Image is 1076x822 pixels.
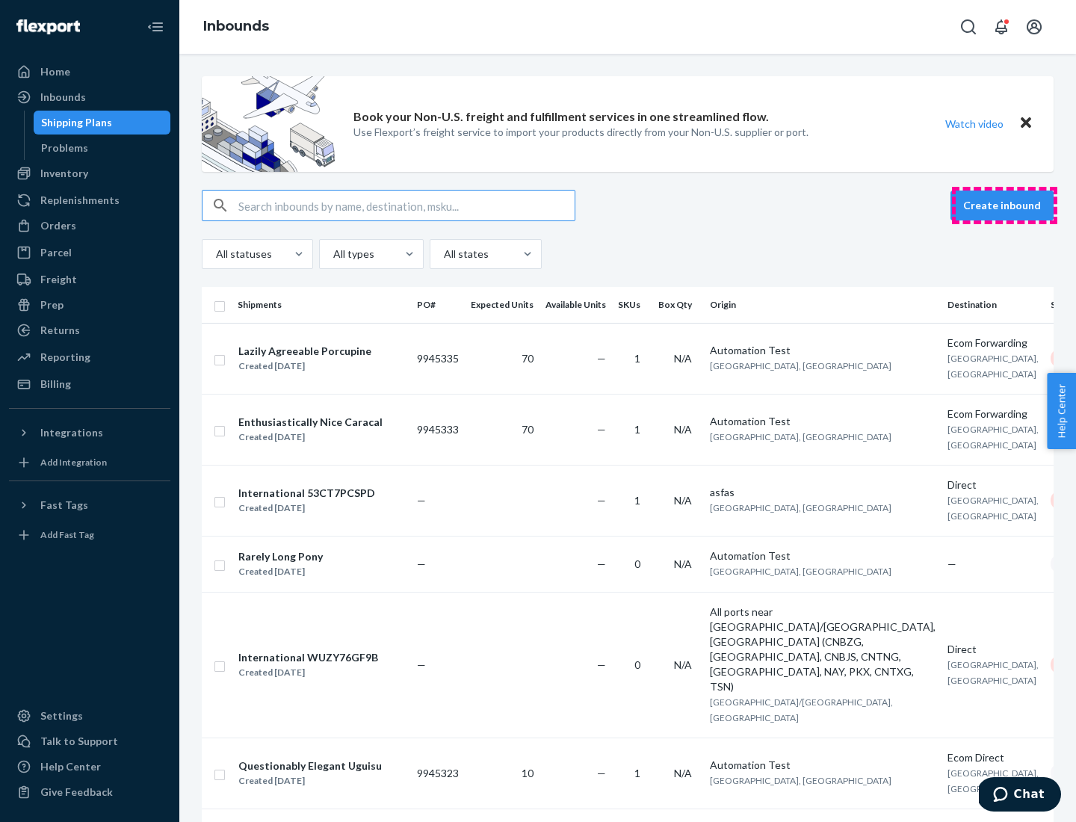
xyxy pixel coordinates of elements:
[191,5,281,49] ol: breadcrumbs
[710,566,891,577] span: [GEOGRAPHIC_DATA], [GEOGRAPHIC_DATA]
[40,785,113,800] div: Give Feedback
[710,775,891,786] span: [GEOGRAPHIC_DATA], [GEOGRAPHIC_DATA]
[634,494,640,507] span: 1
[238,549,323,564] div: Rarely Long Pony
[332,247,333,262] input: All types
[417,658,426,671] span: —
[9,493,170,517] button: Fast Tags
[9,318,170,342] a: Returns
[674,423,692,436] span: N/A
[203,18,269,34] a: Inbounds
[1016,113,1036,135] button: Close
[214,247,216,262] input: All statuses
[597,658,606,671] span: —
[597,352,606,365] span: —
[9,268,170,291] a: Freight
[238,501,375,516] div: Created [DATE]
[9,755,170,779] a: Help Center
[522,767,534,779] span: 10
[16,19,80,34] img: Flexport logo
[238,665,378,680] div: Created [DATE]
[9,451,170,475] a: Add Integration
[40,350,90,365] div: Reporting
[947,659,1039,686] span: [GEOGRAPHIC_DATA], [GEOGRAPHIC_DATA]
[947,642,1039,657] div: Direct
[9,704,170,728] a: Settings
[710,485,936,500] div: asfas
[465,287,539,323] th: Expected Units
[238,415,383,430] div: Enthusiastically Nice Caracal
[40,528,94,541] div: Add Fast Tag
[40,456,107,469] div: Add Integration
[710,696,893,723] span: [GEOGRAPHIC_DATA]/[GEOGRAPHIC_DATA], [GEOGRAPHIC_DATA]
[947,750,1039,765] div: Ecom Direct
[941,287,1045,323] th: Destination
[40,734,118,749] div: Talk to Support
[9,241,170,265] a: Parcel
[353,108,769,126] p: Book your Non-U.S. freight and fulfillment services in one streamlined flow.
[597,767,606,779] span: —
[634,658,640,671] span: 0
[40,193,120,208] div: Replenishments
[710,758,936,773] div: Automation Test
[40,425,103,440] div: Integrations
[238,191,575,220] input: Search inbounds by name, destination, msku...
[1047,373,1076,449] button: Help Center
[947,495,1039,522] span: [GEOGRAPHIC_DATA], [GEOGRAPHIC_DATA]
[417,494,426,507] span: —
[9,729,170,753] button: Talk to Support
[238,564,323,579] div: Created [DATE]
[353,125,808,140] p: Use Flexport’s freight service to import your products directly from your Non-U.S. supplier or port.
[953,12,983,42] button: Open Search Box
[238,758,382,773] div: Questionably Elegant Uguisu
[634,767,640,779] span: 1
[9,188,170,212] a: Replenishments
[238,486,375,501] div: International 53CT7PCSPD
[947,557,956,570] span: —
[597,423,606,436] span: —
[40,245,72,260] div: Parcel
[9,60,170,84] a: Home
[710,502,891,513] span: [GEOGRAPHIC_DATA], [GEOGRAPHIC_DATA]
[41,115,112,130] div: Shipping Plans
[40,218,76,233] div: Orders
[40,297,64,312] div: Prep
[442,247,444,262] input: All states
[40,166,88,181] div: Inventory
[674,767,692,779] span: N/A
[522,352,534,365] span: 70
[9,161,170,185] a: Inventory
[238,359,371,374] div: Created [DATE]
[238,773,382,788] div: Created [DATE]
[674,352,692,365] span: N/A
[674,658,692,671] span: N/A
[710,360,891,371] span: [GEOGRAPHIC_DATA], [GEOGRAPHIC_DATA]
[40,498,88,513] div: Fast Tags
[634,423,640,436] span: 1
[9,780,170,804] button: Give Feedback
[40,377,71,392] div: Billing
[9,421,170,445] button: Integrations
[9,85,170,109] a: Inbounds
[41,140,88,155] div: Problems
[34,111,171,135] a: Shipping Plans
[140,12,170,42] button: Close Navigation
[238,344,371,359] div: Lazily Agreeable Porcupine
[979,777,1061,815] iframe: Opens a widget where you can chat to one of our agents
[411,287,465,323] th: PO#
[674,557,692,570] span: N/A
[634,557,640,570] span: 0
[238,650,378,665] div: International WUZY76GF9B
[612,287,652,323] th: SKUs
[947,478,1039,492] div: Direct
[411,323,465,394] td: 9945335
[9,214,170,238] a: Orders
[710,414,936,429] div: Automation Test
[411,738,465,809] td: 9945323
[539,287,612,323] th: Available Units
[710,343,936,358] div: Automation Test
[947,336,1039,350] div: Ecom Forwarding
[634,352,640,365] span: 1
